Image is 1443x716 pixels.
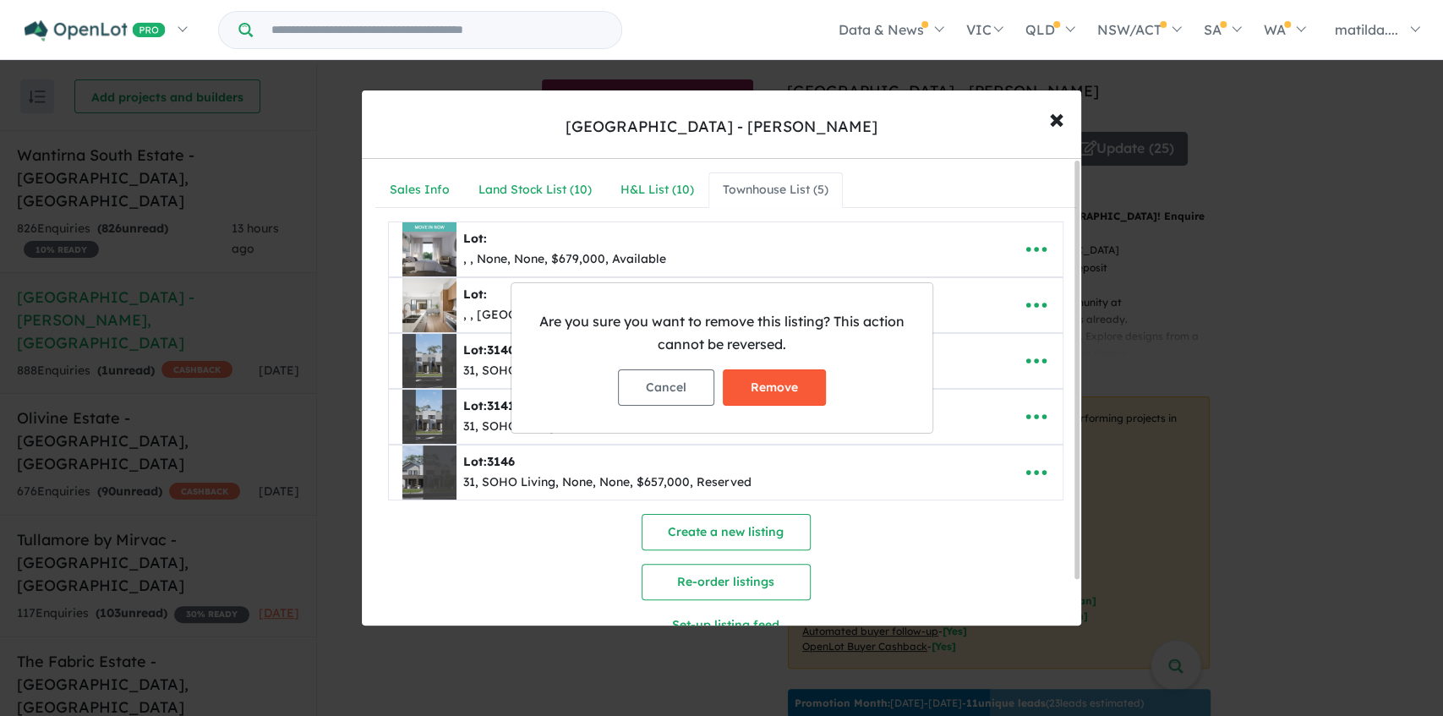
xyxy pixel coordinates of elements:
span: matilda.... [1335,21,1398,38]
input: Try estate name, suburb, builder or developer [256,12,618,48]
button: Cancel [618,369,714,406]
p: Are you sure you want to remove this listing? This action cannot be reversed. [525,310,919,356]
button: Remove [723,369,826,406]
img: Openlot PRO Logo White [25,20,166,41]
